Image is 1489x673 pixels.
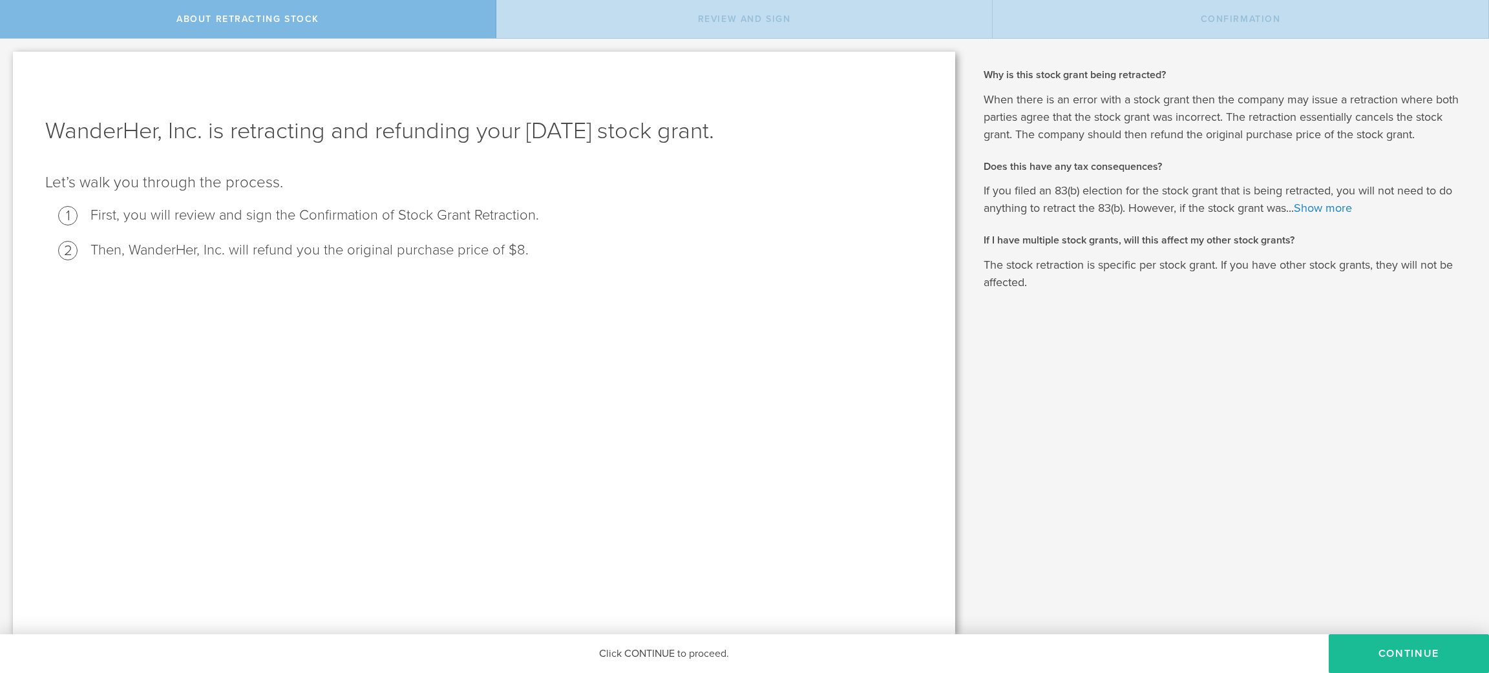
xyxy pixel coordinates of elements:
[984,233,1470,247] h2: If I have multiple stock grants, will this affect my other stock grants?
[984,160,1470,174] h2: Does this have any tax consequences?
[45,116,923,147] h1: WanderHer, Inc. is retracting and refunding your [DATE] stock grant.
[1294,201,1352,215] a: Show more
[45,172,923,193] p: Let’s walk you through the process.
[984,68,1470,82] h2: Why is this stock grant being retracted?
[1201,14,1281,25] span: Confirmation
[1329,634,1489,673] button: Continue
[984,91,1470,143] p: When there is an error with a stock grant then the company may issue a retraction where both part...
[984,256,1470,291] p: The stock retraction is specific per stock grant. If you have other stock grants, they will not b...
[90,206,923,225] li: First, you will review and sign the Confirmation of Stock Grant Retraction.
[698,14,791,25] span: Review and Sign
[984,182,1470,217] p: If you filed an 83(b) election for the stock grant that is being retracted, you will not need to ...
[90,241,923,260] li: Then, WanderHer, Inc. will refund you the original purchase price of $8.
[176,14,319,25] span: About Retracting Stock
